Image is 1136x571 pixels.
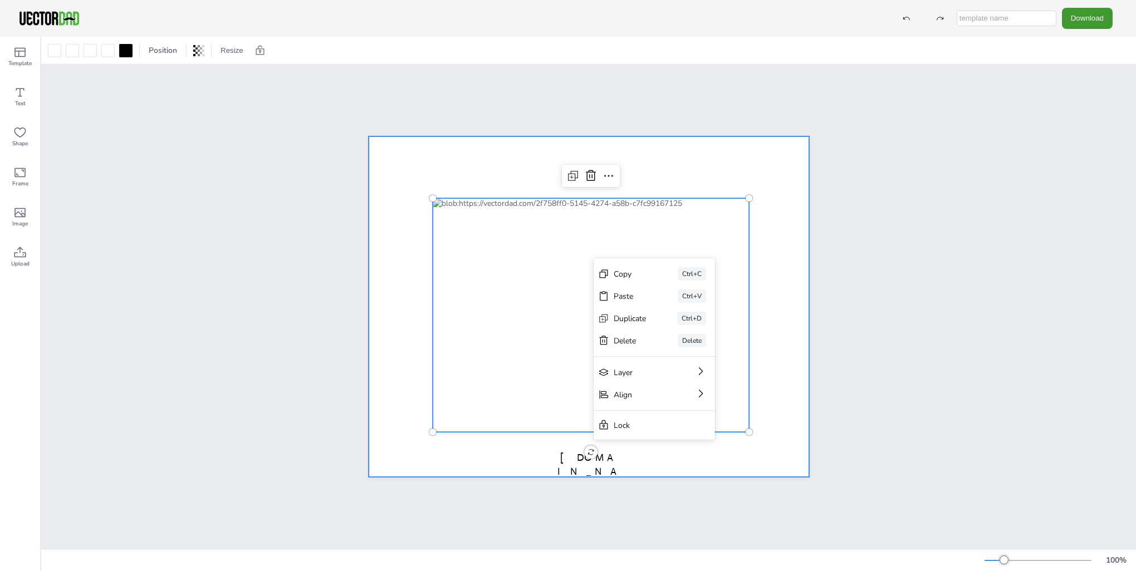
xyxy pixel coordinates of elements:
[678,289,706,303] div: Ctrl+V
[614,367,664,378] div: Layer
[1103,555,1129,565] div: 100 %
[12,219,28,228] span: Image
[15,99,26,108] span: Text
[614,336,647,346] div: Delete
[12,179,28,188] span: Frame
[957,11,1056,26] input: template name
[18,10,81,27] img: VectorDad-1.png
[678,334,706,347] div: Delete
[614,313,646,324] div: Duplicate
[678,267,706,280] div: Ctrl+C
[677,312,706,325] div: Ctrl+D
[614,420,679,431] div: Lock
[216,42,248,60] button: Resize
[1062,8,1113,28] button: Download
[11,259,30,268] span: Upload
[557,451,620,491] span: [DOMAIN_NAME]
[614,269,647,279] div: Copy
[8,59,32,68] span: Template
[614,291,647,302] div: Paste
[12,139,28,148] span: Shape
[614,390,664,400] div: Align
[146,45,179,56] span: Position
